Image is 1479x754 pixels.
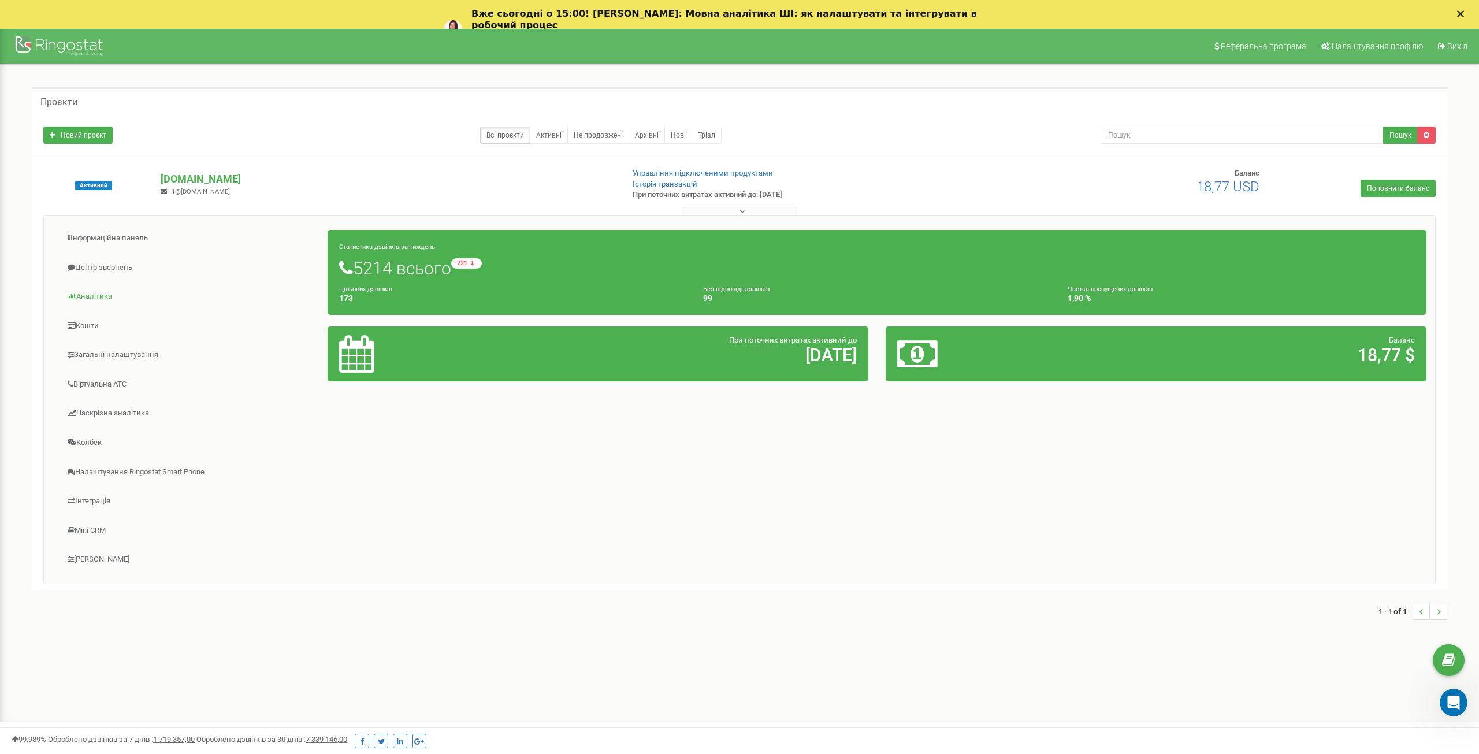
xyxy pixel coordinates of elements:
[53,254,328,282] a: Центр звернень
[444,20,462,39] img: Profile image for Yuliia
[172,188,230,195] span: 1@[DOMAIN_NAME]
[451,258,482,269] small: -721
[633,169,773,177] a: Управління підключеними продуктами
[1068,294,1415,303] h4: 1,90 %
[1378,591,1447,632] nav: ...
[517,346,856,365] h2: [DATE]
[43,127,113,144] a: Новий проєкт
[729,336,857,344] span: При поточних витратах активний до
[664,127,692,144] a: Нові
[1196,179,1259,195] span: 18,77 USD
[339,285,392,293] small: Цільових дзвінків
[703,294,1050,303] h4: 99
[1378,603,1413,620] span: 1 - 1 of 1
[339,243,435,251] small: Статистика дзвінків за тиждень
[692,127,722,144] a: Тріал
[53,399,328,428] a: Наскрізна аналітика
[1361,180,1436,197] a: Поповнити баланс
[53,517,328,545] a: Mini CRM
[480,127,530,144] a: Всі проєкти
[1447,42,1467,51] span: Вихід
[40,97,77,107] h5: Проєкти
[339,258,1415,278] h1: 5214 всього
[629,127,665,144] a: Архівні
[53,341,328,369] a: Загальні налаштування
[53,312,328,340] a: Кошти
[1235,169,1259,177] span: Баланс
[1207,29,1312,64] a: Реферальна програма
[161,172,613,187] p: [DOMAIN_NAME]
[1221,42,1306,51] span: Реферальна програма
[1430,29,1473,64] a: Вихід
[53,429,328,457] a: Колбек
[633,190,968,200] p: При поточних витратах активний до: [DATE]
[1332,42,1423,51] span: Налаштування профілю
[53,545,328,574] a: [PERSON_NAME]
[339,294,686,303] h4: 173
[1389,336,1415,344] span: Баланс
[530,127,568,144] a: Активні
[1076,346,1415,365] h2: 18,77 $
[53,224,328,252] a: Інформаційна панель
[75,181,112,190] span: Активний
[1068,285,1153,293] small: Частка пропущених дзвінків
[703,285,770,293] small: Без відповіді дзвінків
[633,180,697,188] a: Історія транзакцій
[1314,29,1429,64] a: Налаштування профілю
[53,370,328,399] a: Віртуальна АТС
[53,283,328,311] a: Аналiтика
[471,8,977,31] b: Вже сьогодні о 15:00! [PERSON_NAME]: Мовна аналітика ШІ: як налаштувати та інтегрувати в робочий ...
[1383,127,1418,144] button: Пошук
[53,458,328,486] a: Налаштування Ringostat Smart Phone
[1101,127,1384,144] input: Пошук
[567,127,629,144] a: Не продовжені
[1440,689,1467,716] iframe: Intercom live chat
[53,487,328,515] a: Інтеграція
[1457,10,1469,17] div: Закрыть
